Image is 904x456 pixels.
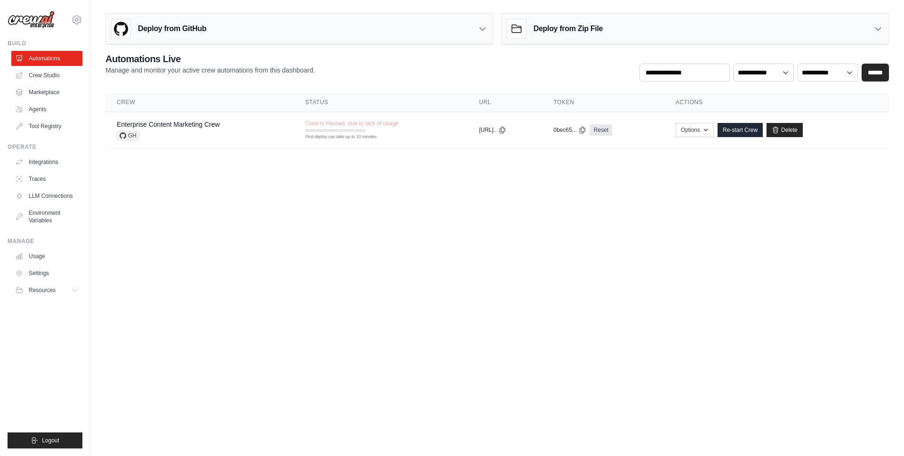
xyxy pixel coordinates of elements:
[11,68,82,83] a: Crew Studio
[8,11,55,29] img: Logo
[105,93,294,112] th: Crew
[11,51,82,66] a: Automations
[11,155,82,170] a: Integrations
[11,283,82,298] button: Resources
[664,93,889,112] th: Actions
[554,126,586,134] button: 0bec65...
[117,121,220,128] a: Enterprise Content Marketing Crew
[590,124,612,136] a: Reset
[11,102,82,117] a: Agents
[105,52,315,65] h2: Automations Live
[117,131,139,140] span: GH
[11,266,82,281] a: Settings
[305,120,398,127] span: Crew is Paused, due to lack of usage
[676,123,714,137] button: Options
[542,93,664,112] th: Token
[767,123,803,137] a: Delete
[533,23,603,34] h3: Deploy from Zip File
[42,437,59,444] span: Logout
[11,188,82,204] a: LLM Connections
[138,23,206,34] h3: Deploy from GitHub
[8,143,82,151] div: Operate
[11,171,82,187] a: Traces
[305,134,365,140] div: First deploy can take up to 10 minutes
[11,119,82,134] a: Tool Registry
[112,19,130,38] img: GitHub Logo
[11,85,82,100] a: Marketplace
[468,93,542,112] th: URL
[11,205,82,228] a: Environment Variables
[29,286,56,294] span: Resources
[294,93,468,112] th: Status
[11,249,82,264] a: Usage
[105,65,315,75] p: Manage and monitor your active crew automations from this dashboard.
[8,40,82,47] div: Build
[8,237,82,245] div: Manage
[718,123,763,137] a: Re-start Crew
[8,432,82,448] button: Logout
